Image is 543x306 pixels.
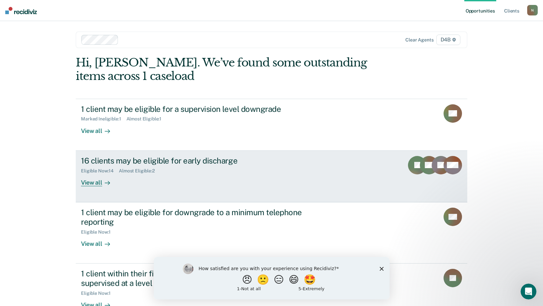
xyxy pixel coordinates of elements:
[81,104,312,114] div: 1 client may be eligible for a supervision level downgrade
[5,7,37,14] img: Recidiviz
[521,284,536,299] iframe: Intercom live chat
[81,235,118,247] div: View all
[119,168,160,174] div: Almost Eligible : 2
[76,56,389,83] div: Hi, [PERSON_NAME]. We’ve found some outstanding items across 1 caseload
[76,151,467,202] a: 16 clients may be eligible for early dischargeEligible Now:14Almost Eligible:2View all
[81,116,126,122] div: Marked Ineligible : 1
[76,202,467,264] a: 1 client may be eligible for downgrade to a minimum telephone reportingEligible Now:1View all
[405,37,433,43] div: Clear agents
[81,173,118,186] div: View all
[81,168,119,174] div: Eligible Now : 14
[436,35,460,45] span: D4B
[81,291,116,296] div: Eligible Now : 1
[527,5,538,15] button: N
[81,208,312,227] div: 1 client may be eligible for downgrade to a minimum telephone reporting
[81,269,312,288] div: 1 client within their first 6 months of supervision is being supervised at a level that does not ...
[154,257,390,299] iframe: Survey by Kim from Recidiviz
[126,116,167,122] div: Almost Eligible : 1
[81,156,312,166] div: 16 clients may be eligible for early discharge
[81,122,118,135] div: View all
[81,229,116,235] div: Eligible Now : 1
[76,99,467,151] a: 1 client may be eligible for a supervision level downgradeMarked Ineligible:1Almost Eligible:1Vie...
